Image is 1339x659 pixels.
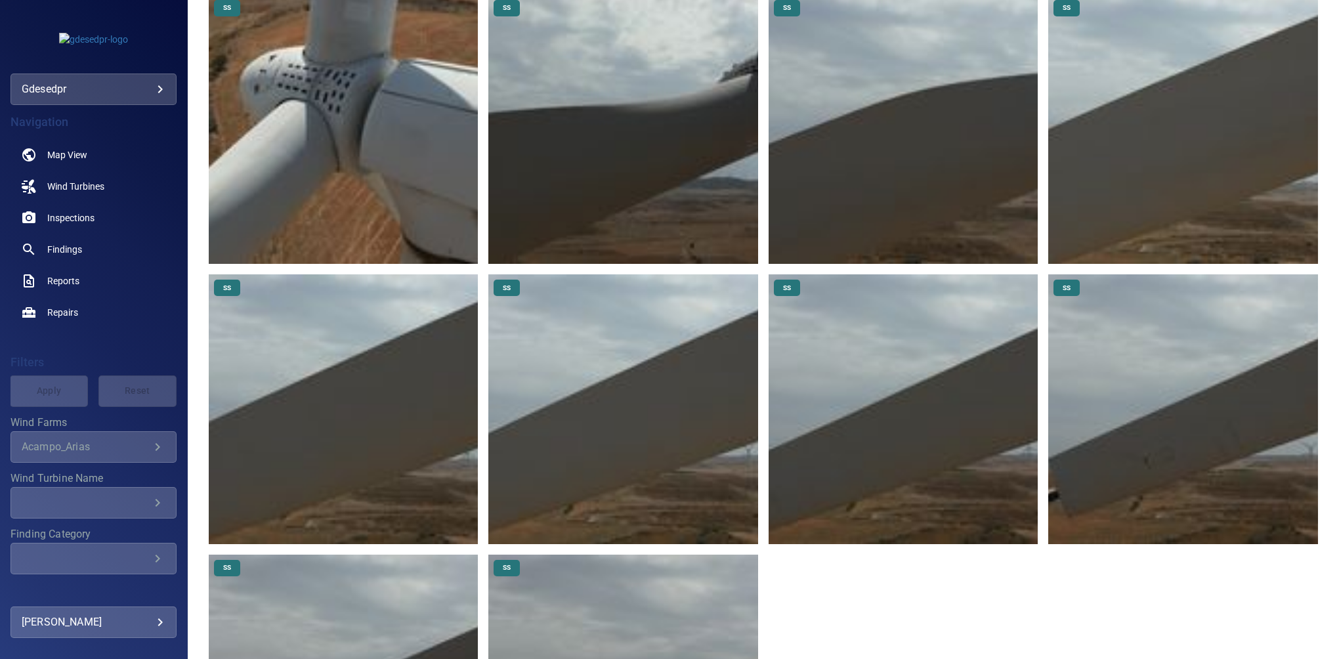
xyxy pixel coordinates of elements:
[495,284,519,293] span: SS
[11,139,177,171] a: map noActive
[495,563,519,572] span: SS
[11,171,177,202] a: windturbines noActive
[22,612,165,633] div: [PERSON_NAME]
[775,284,799,293] span: SS
[47,306,78,319] span: Repairs
[11,74,177,105] div: gdesedpr
[11,356,177,369] h4: Filters
[22,440,150,453] div: Acampo_Arias
[11,417,177,428] label: Wind Farms
[11,473,177,484] label: Wind Turbine Name
[1055,284,1078,293] span: SS
[11,487,177,519] div: Wind Turbine Name
[1055,3,1078,12] span: SS
[59,33,128,46] img: gdesedpr-logo
[11,116,177,129] h4: Navigation
[215,563,239,572] span: SS
[11,265,177,297] a: reports noActive
[11,529,177,540] label: Finding Category
[47,148,87,161] span: Map View
[775,3,799,12] span: SS
[22,79,165,100] div: gdesedpr
[47,274,79,287] span: Reports
[11,431,177,463] div: Wind Farms
[11,297,177,328] a: repairs noActive
[11,202,177,234] a: inspections noActive
[47,243,82,256] span: Findings
[11,543,177,574] div: Finding Category
[215,3,239,12] span: SS
[495,3,519,12] span: SS
[11,234,177,265] a: findings noActive
[47,180,104,193] span: Wind Turbines
[215,284,239,293] span: SS
[47,211,95,224] span: Inspections
[11,585,177,595] label: Finding Type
